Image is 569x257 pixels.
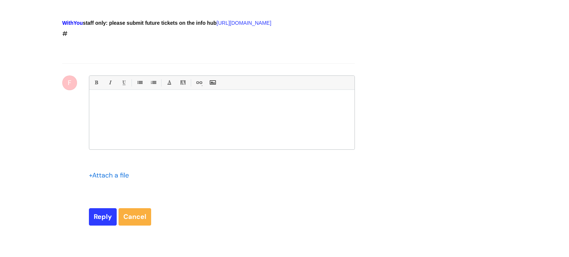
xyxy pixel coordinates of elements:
a: [URL][DOMAIN_NAME] [217,20,272,26]
a: Link [194,78,203,87]
a: Italic (Ctrl-I) [105,78,114,87]
span: WithYou [62,20,83,26]
a: 1. Ordered List (Ctrl-Shift-8) [149,78,158,87]
a: Cancel [119,208,151,225]
a: Bold (Ctrl-B) [91,78,101,87]
div: F [62,75,77,90]
a: Underline(Ctrl-U) [119,78,128,87]
a: Back Color [178,78,187,87]
span: + [89,171,92,180]
a: Insert Image... [208,78,217,87]
a: • Unordered List (Ctrl-Shift-7) [135,78,144,87]
input: Reply [89,208,117,225]
div: Attach a file [89,169,133,181]
strong: staff only: please submit future tickets on the info hub [62,20,217,26]
a: Font Color [164,78,174,87]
